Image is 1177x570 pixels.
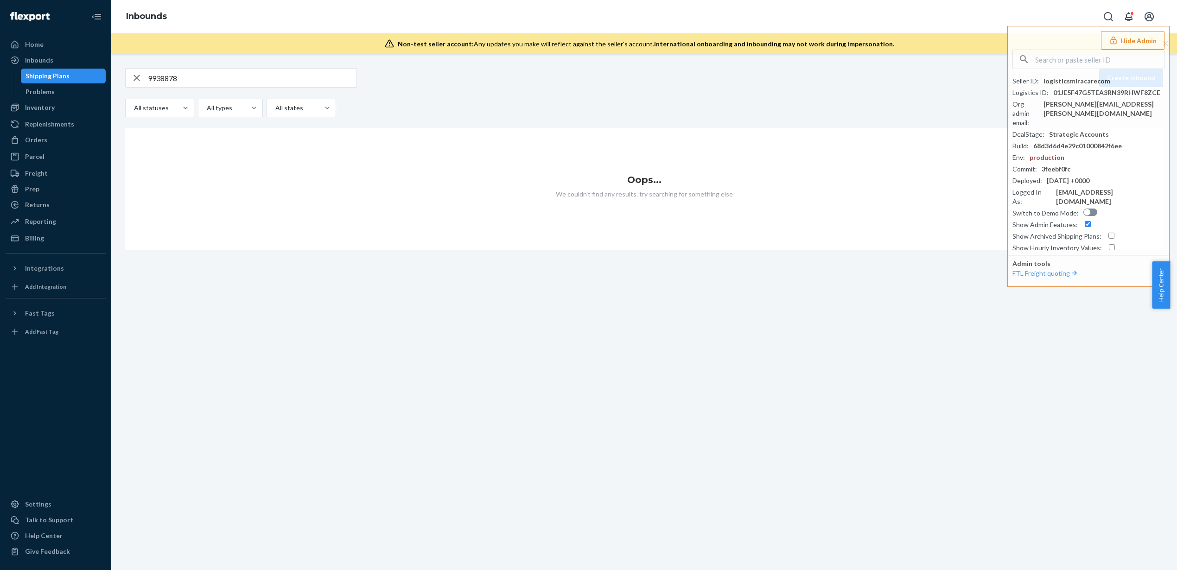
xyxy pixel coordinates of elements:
div: Replenishments [25,120,74,129]
div: Parcel [25,152,45,161]
div: Prep [25,184,39,194]
div: 68d3d6d4e29c01000842f6ee [1033,141,1122,151]
button: Give Feedback [6,544,106,559]
div: Orders [25,135,47,145]
div: Env : [1012,153,1025,162]
a: Returns [6,197,106,212]
div: 3feebf0fc [1042,165,1070,174]
a: Orders [6,133,106,147]
div: Commit : [1012,165,1037,174]
div: Show Admin Features : [1012,220,1078,229]
div: Home [25,40,44,49]
input: Search inbounds by name, destination, msku... [148,69,356,87]
a: Inbounds [6,53,106,68]
div: Reporting [25,217,56,226]
iframe: Opens a widget where you can chat to one of our agents [1117,542,1168,565]
div: Switch to Demo Mode : [1012,209,1079,218]
a: Parcel [6,149,106,164]
a: Settings [6,497,106,512]
a: Freight [6,166,106,181]
a: Help Center [6,528,106,543]
div: 01JE5F47G5TEA3RN39RHWF8ZCE [1053,88,1160,97]
input: All types [206,103,207,113]
div: Give Feedback [25,547,70,556]
div: Show Hourly Inventory Values : [1012,243,1102,253]
img: Flexport logo [10,12,50,21]
div: Fast Tags [25,309,55,318]
button: Integrations [6,261,106,276]
div: [DATE] +0000 [1047,176,1089,185]
a: Billing [6,231,106,246]
button: Close Navigation [87,7,106,26]
button: Open account menu [1140,7,1158,26]
button: Talk to Support [6,513,106,527]
button: Help Center [1152,261,1170,309]
div: Add Fast Tag [25,328,58,336]
a: Problems [21,84,106,99]
a: Add Fast Tag [6,324,106,339]
div: Org admin email : [1012,100,1039,127]
div: Any updates you make will reflect against the seller's account. [398,39,894,49]
div: Add Integration [25,283,66,291]
div: Logistics ID : [1012,88,1049,97]
a: Reporting [6,214,106,229]
a: Replenishments [6,117,106,132]
div: Settings [25,500,51,509]
span: Non-test seller account: [398,40,474,48]
ol: breadcrumbs [119,3,174,30]
div: Freight [25,169,48,178]
a: Prep [6,182,106,196]
input: All statuses [133,103,134,113]
a: FTL Freight quoting [1012,269,1079,277]
span: International onboarding and inbounding may not work during impersonation. [654,40,894,48]
div: Problems [25,87,55,96]
div: Talk to Support [25,515,73,525]
a: Inbounds [126,11,167,21]
div: Returns [25,200,50,209]
a: Shipping Plans [21,69,106,83]
div: Show Archived Shipping Plans : [1012,232,1101,241]
div: Shipping Plans [25,71,70,81]
div: Billing [25,234,44,243]
button: Open Search Box [1099,7,1118,26]
a: Add Integration [6,279,106,294]
div: Inventory [25,103,55,112]
button: Hide Admin [1101,31,1164,50]
p: Admin tools [1012,259,1164,268]
div: Seller ID : [1012,76,1039,86]
div: DealStage : [1012,130,1044,139]
div: Deployed : [1012,176,1042,185]
div: Build : [1012,141,1029,151]
input: Search or paste seller ID [1035,50,1164,69]
button: Fast Tags [6,306,106,321]
div: Integrations [25,264,64,273]
div: Logged In As : [1012,188,1051,206]
div: Help Center [25,531,63,540]
div: Inbounds [25,56,53,65]
input: All states [274,103,275,113]
div: production [1030,153,1064,162]
div: Strategic Accounts [1049,130,1109,139]
h1: Oops... [125,175,1163,185]
p: We couldn't find any results, try searching for something else [125,190,1163,199]
button: Open notifications [1120,7,1138,26]
div: logisticsmiracarecom [1043,76,1110,86]
div: [PERSON_NAME][EMAIL_ADDRESS][PERSON_NAME][DOMAIN_NAME] [1043,100,1164,118]
div: [EMAIL_ADDRESS][DOMAIN_NAME] [1056,188,1164,206]
a: Inventory [6,100,106,115]
a: Home [6,37,106,52]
